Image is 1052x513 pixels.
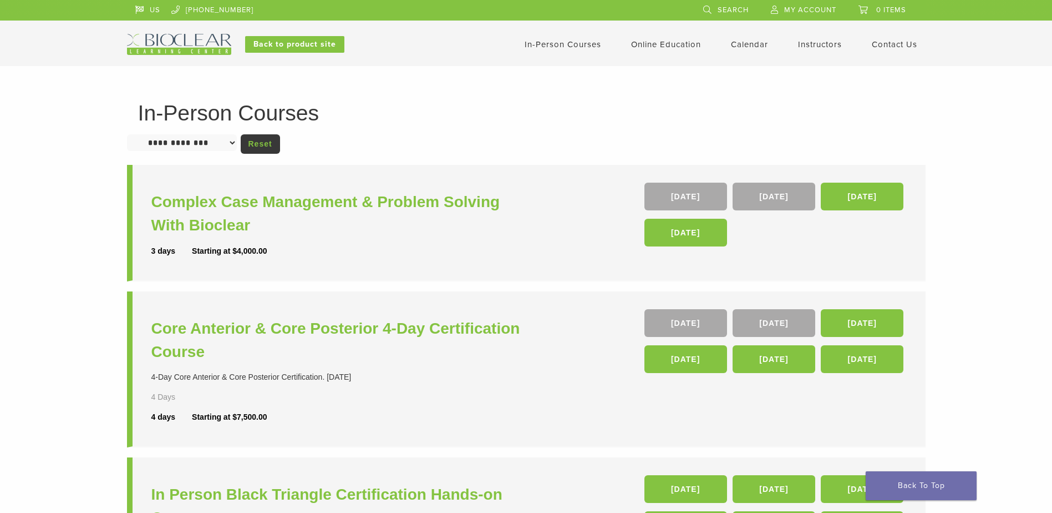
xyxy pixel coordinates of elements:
img: Bioclear [127,34,231,55]
a: Back To Top [866,471,977,500]
div: 4 days [151,411,192,423]
a: [DATE] [821,345,903,373]
a: [DATE] [644,345,727,373]
a: Back to product site [245,36,344,53]
a: [DATE] [644,219,727,247]
div: 3 days [151,245,192,257]
div: , , , , , [644,309,907,379]
a: Calendar [731,39,768,49]
div: 4-Day Core Anterior & Core Posterior Certification. [DATE] [151,371,529,383]
a: [DATE] [733,309,815,337]
a: Reset [241,134,280,154]
a: [DATE] [644,309,727,337]
a: In-Person Courses [525,39,601,49]
a: [DATE] [644,183,727,210]
a: [DATE] [733,475,815,503]
a: [DATE] [733,183,815,210]
a: [DATE] [733,345,815,373]
a: Contact Us [872,39,917,49]
h1: In-Person Courses [138,102,914,124]
div: , , , [644,183,907,252]
a: Instructors [798,39,842,49]
a: [DATE] [821,309,903,337]
a: Online Education [631,39,701,49]
span: My Account [784,6,836,14]
div: Starting at $7,500.00 [192,411,267,423]
a: [DATE] [644,475,727,503]
div: Starting at $4,000.00 [192,245,267,257]
a: [DATE] [821,183,903,210]
div: 4 Days [151,391,208,403]
a: Complex Case Management & Problem Solving With Bioclear [151,190,529,237]
a: Core Anterior & Core Posterior 4-Day Certification Course [151,317,529,364]
span: Search [718,6,749,14]
a: [DATE] [821,475,903,503]
span: 0 items [876,6,906,14]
